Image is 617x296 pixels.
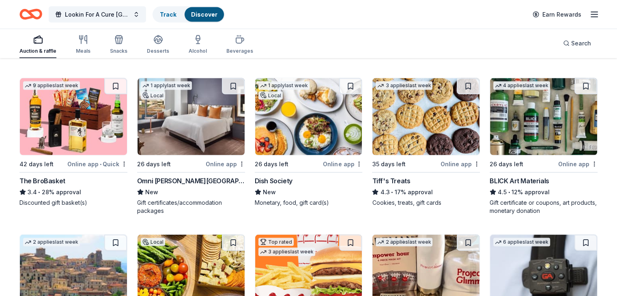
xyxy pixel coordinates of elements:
[372,159,405,169] div: 35 days left
[145,187,158,197] span: New
[19,187,127,197] div: 28% approval
[20,78,127,155] img: Image for The BroBasket
[147,32,169,58] button: Desserts
[255,199,363,207] div: Monetary, food, gift card(s)
[528,7,586,22] a: Earn Rewards
[110,32,127,58] button: Snacks
[372,187,480,197] div: 17% approval
[138,78,245,155] img: Image for Omni Barton Creek Resort & Spa
[19,48,56,54] div: Auction & raffle
[19,176,65,186] div: The BroBasket
[376,82,432,90] div: 3 applies last week
[372,78,479,155] img: Image for Tiff's Treats
[141,238,165,246] div: Local
[65,10,130,19] span: Lookin For A Cure [GEOGRAPHIC_DATA]
[28,187,37,197] span: 3.4
[255,176,292,186] div: Dish Society
[490,78,597,155] img: Image for BLICK Art Materials
[490,199,598,215] div: Gift certificate or coupons, art products, monetary donation
[23,238,80,247] div: 2 applies last week
[23,82,80,90] div: 9 applies last week
[557,35,598,51] button: Search
[380,187,389,197] span: 4.3
[110,48,127,54] div: Snacks
[137,78,245,215] a: Image for Omni Barton Creek Resort & Spa 1 applylast weekLocal26 days leftOnline appOmni [PERSON_...
[19,159,54,169] div: 42 days left
[372,199,480,207] div: Cookies, treats, gift cards
[258,238,294,246] div: Top rated
[258,82,310,90] div: 1 apply last week
[141,82,192,90] div: 1 apply last week
[493,238,550,247] div: 6 applies last week
[160,11,176,18] a: Track
[258,248,315,256] div: 3 applies last week
[19,199,127,207] div: Discounted gift basket(s)
[372,78,480,207] a: Image for Tiff's Treats3 applieslast week35 days leftOnline appTiff's Treats4.3•17% approvalCooki...
[441,159,480,169] div: Online app
[490,176,549,186] div: BLICK Art Materials
[137,176,245,186] div: Omni [PERSON_NAME][GEOGRAPHIC_DATA]
[255,78,362,155] img: Image for Dish Society
[226,48,253,54] div: Beverages
[19,5,42,24] a: Home
[49,6,146,23] button: Lookin For A Cure [GEOGRAPHIC_DATA]
[76,32,90,58] button: Meals
[147,48,169,54] div: Desserts
[189,48,207,54] div: Alcohol
[226,32,253,58] button: Beverages
[263,187,276,197] span: New
[498,187,507,197] span: 4.5
[19,32,56,58] button: Auction & raffle
[141,92,165,100] div: Local
[493,82,550,90] div: 4 applies last week
[376,238,432,247] div: 2 applies last week
[571,39,591,48] span: Search
[258,92,283,100] div: Local
[100,161,101,167] span: •
[206,159,245,169] div: Online app
[558,159,598,169] div: Online app
[255,78,363,207] a: Image for Dish Society1 applylast weekLocal26 days leftOnline appDish SocietyNewMonetary, food, g...
[38,189,40,195] span: •
[490,159,523,169] div: 26 days left
[490,78,598,215] a: Image for BLICK Art Materials4 applieslast week26 days leftOnline appBLICK Art Materials4.5•12% a...
[76,48,90,54] div: Meals
[137,199,245,215] div: Gift certificates/accommodation packages
[490,187,598,197] div: 12% approval
[19,78,127,207] a: Image for The BroBasket9 applieslast week42 days leftOnline app•QuickThe BroBasket3.4•28% approva...
[67,159,127,169] div: Online app Quick
[255,159,288,169] div: 26 days left
[153,6,225,23] button: TrackDiscover
[191,11,217,18] a: Discover
[372,176,410,186] div: Tiff's Treats
[391,189,393,195] span: •
[508,189,510,195] span: •
[137,159,171,169] div: 26 days left
[189,32,207,58] button: Alcohol
[323,159,362,169] div: Online app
